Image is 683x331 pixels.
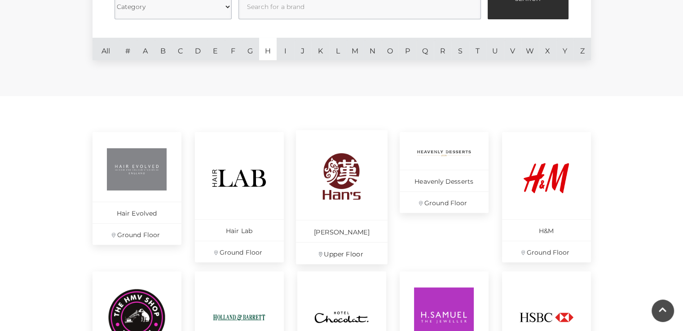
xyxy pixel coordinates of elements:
[137,38,154,60] a: A
[400,132,489,213] a: Heavenly Desserts Ground Floor
[93,223,181,245] p: Ground Floor
[502,219,591,241] p: H&M
[195,241,284,262] p: Ground Floor
[259,38,277,60] a: H
[242,38,259,60] a: G
[119,38,137,60] a: #
[556,38,574,60] a: Y
[346,38,364,60] a: M
[521,38,539,60] a: W
[296,130,388,265] a: [PERSON_NAME] Upper Floor
[294,38,312,60] a: J
[400,191,489,213] p: Ground Floor
[172,38,189,60] a: C
[296,220,388,242] p: [PERSON_NAME]
[224,38,242,60] a: F
[486,38,504,60] a: U
[502,241,591,262] p: Ground Floor
[573,38,591,60] a: Z
[93,38,119,60] a: All
[195,219,284,241] p: Hair Lab
[416,38,434,60] a: Q
[312,38,329,60] a: K
[504,38,521,60] a: V
[277,38,294,60] a: I
[207,38,224,60] a: E
[434,38,451,60] a: R
[329,38,347,60] a: L
[296,242,388,264] p: Upper Floor
[381,38,399,60] a: O
[93,132,181,245] a: Hair Evolved Ground Floor
[451,38,469,60] a: S
[469,38,486,60] a: T
[93,202,181,223] p: Hair Evolved
[400,170,489,191] p: Heavenly Desserts
[189,38,207,60] a: D
[399,38,416,60] a: P
[195,132,284,262] a: Hair Lab Ground Floor
[154,38,172,60] a: B
[539,38,556,60] a: X
[502,132,591,262] a: H&M Ground Floor
[364,38,381,60] a: N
